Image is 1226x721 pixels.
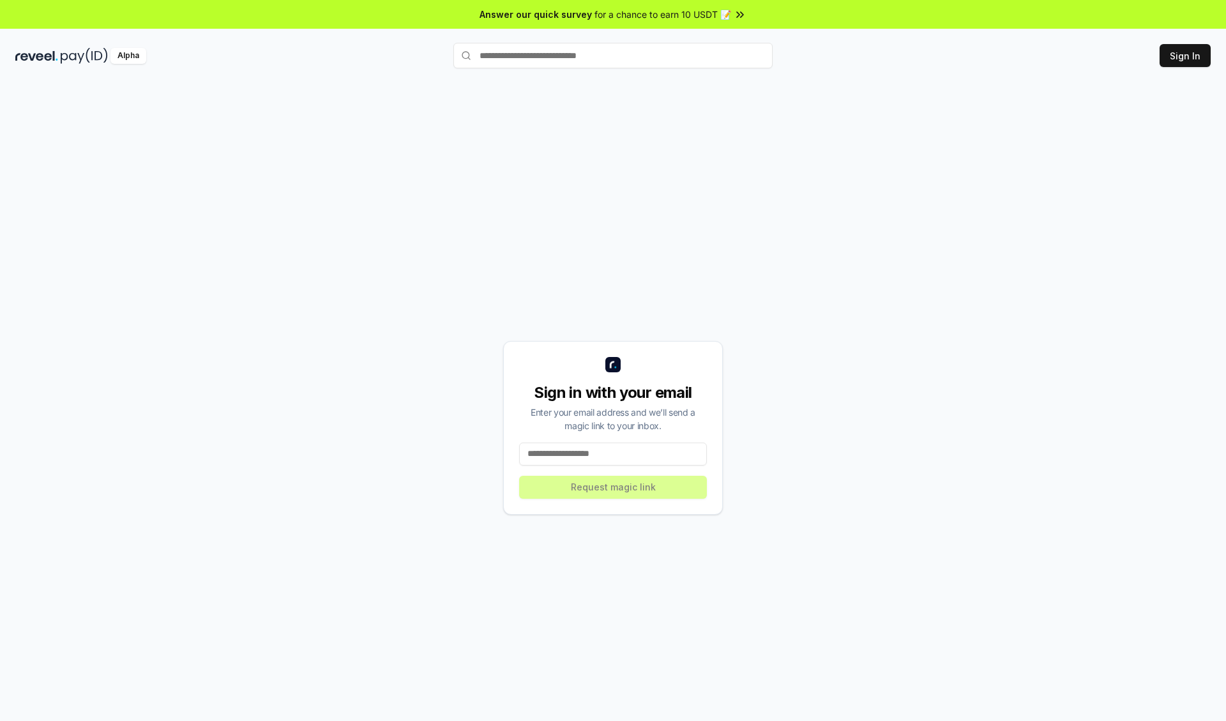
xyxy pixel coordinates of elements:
div: Enter your email address and we’ll send a magic link to your inbox. [519,406,707,432]
img: pay_id [61,48,108,64]
img: logo_small [605,357,621,372]
span: for a chance to earn 10 USDT 📝 [594,8,731,21]
div: Sign in with your email [519,383,707,403]
button: Sign In [1160,44,1211,67]
span: Answer our quick survey [480,8,592,21]
img: reveel_dark [15,48,58,64]
div: Alpha [110,48,146,64]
